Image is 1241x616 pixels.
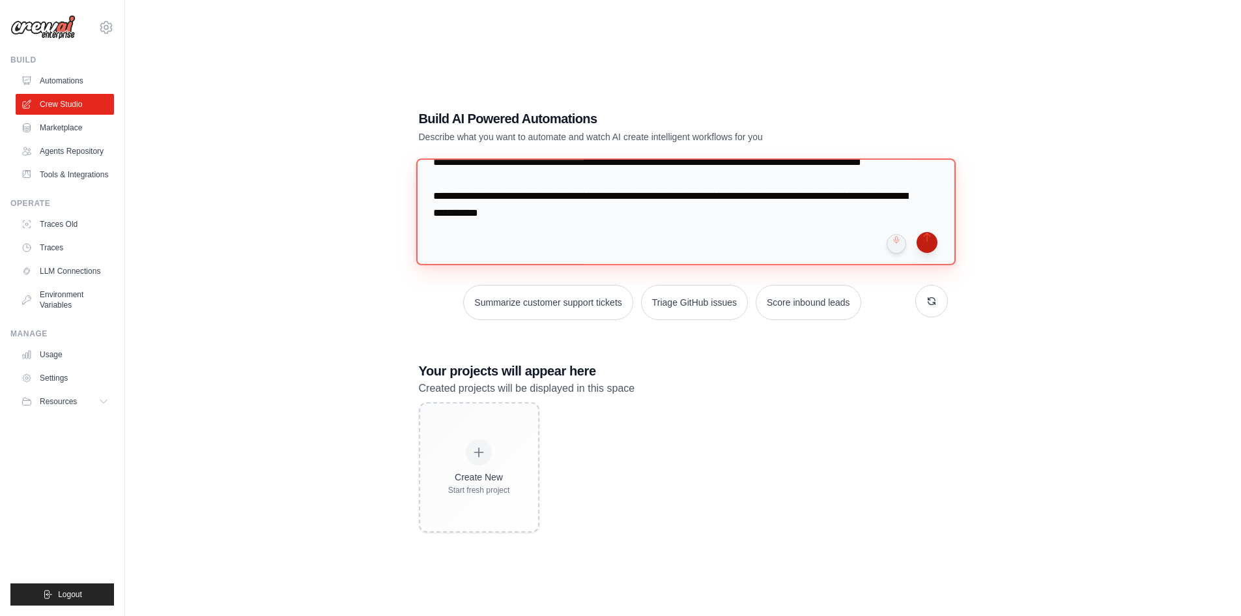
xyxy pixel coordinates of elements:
[10,198,114,209] div: Operate
[16,94,114,115] a: Crew Studio
[40,396,77,407] span: Resources
[641,285,748,320] button: Triage GitHub issues
[448,471,510,484] div: Create New
[16,141,114,162] a: Agents Repository
[1176,553,1241,616] div: Widget de chat
[16,70,114,91] a: Automations
[10,329,114,339] div: Manage
[16,391,114,412] button: Resources
[10,15,76,40] img: Logo
[16,237,114,258] a: Traces
[16,117,114,138] a: Marketplace
[463,285,633,320] button: Summarize customer support tickets
[16,284,114,315] a: Environment Variables
[448,485,510,495] div: Start fresh project
[16,214,114,235] a: Traces Old
[16,164,114,185] a: Tools & Integrations
[756,285,861,320] button: Score inbound leads
[1176,553,1241,616] iframe: Chat Widget
[16,368,114,389] a: Settings
[915,285,948,317] button: Get new suggestions
[887,234,906,254] button: Click to speak your automation idea
[419,362,948,380] h3: Your projects will appear here
[16,261,114,282] a: LLM Connections
[419,110,857,128] h1: Build AI Powered Automations
[419,380,948,397] p: Created projects will be displayed in this space
[16,344,114,365] a: Usage
[419,130,857,143] p: Describe what you want to automate and watch AI create intelligent workflows for you
[58,589,82,600] span: Logout
[10,55,114,65] div: Build
[10,583,114,606] button: Logout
